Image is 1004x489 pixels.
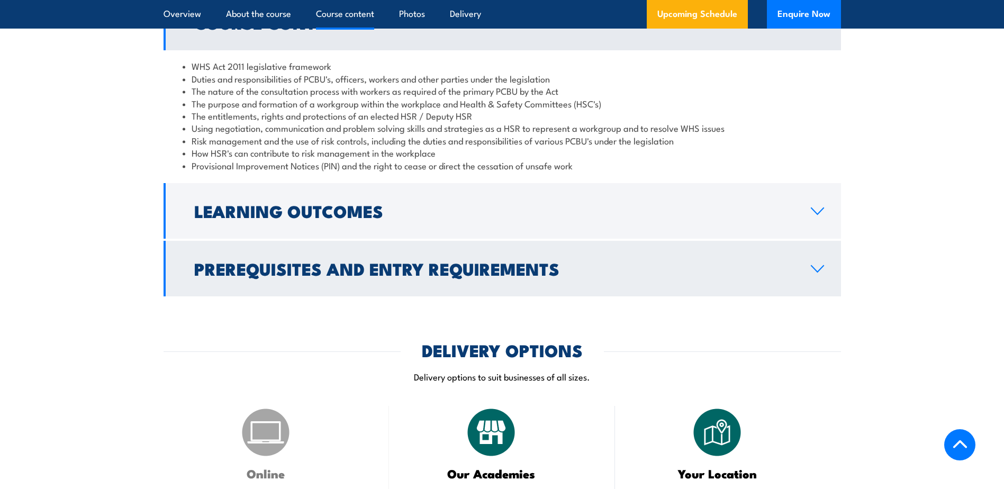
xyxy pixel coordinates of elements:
[415,467,567,479] h3: Our Academies
[183,85,822,97] li: The nature of the consultation process with workers as required of the primary PCBU by the Act
[183,60,822,72] li: WHS Act 2011 legislative framework
[164,183,841,239] a: Learning Outcomes
[183,159,822,171] li: Provisional Improvement Notices (PIN) and the right to cease or direct the cessation of unsafe work
[190,467,342,479] h3: Online
[194,261,794,276] h2: Prerequisites and Entry Requirements
[183,134,822,147] li: Risk management and the use of risk controls, including the duties and responsibilities of variou...
[422,342,583,357] h2: DELIVERY OPTIONS
[194,15,794,30] h2: Course Content
[183,122,822,134] li: Using negotiation, communication and problem solving skills and strategies as a HSR to represent ...
[164,370,841,383] p: Delivery options to suit businesses of all sizes.
[183,147,822,159] li: How HSR's can contribute to risk management in the workplace
[194,203,794,218] h2: Learning Outcomes
[164,241,841,296] a: Prerequisites and Entry Requirements
[183,110,822,122] li: The entitlements, rights and protections of an elected HSR / Deputy HSR
[183,97,822,110] li: The purpose and formation of a workgroup within the workplace and Health & Safety Committees (HSC's)
[641,467,793,479] h3: Your Location
[183,73,822,85] li: Duties and responsibilities of PCBU's, officers, workers and other parties under the legislation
